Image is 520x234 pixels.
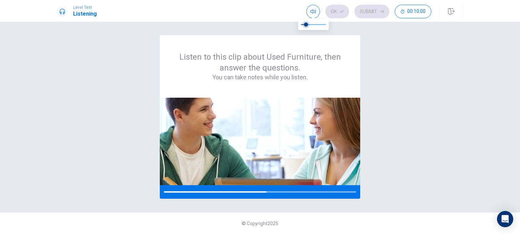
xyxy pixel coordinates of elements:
span: © Copyright 2025 [242,221,278,226]
img: passage image [160,98,360,185]
span: 00:10:00 [407,9,426,14]
div: Open Intercom Messenger [497,211,513,227]
h1: Listening [73,10,97,18]
h4: You can take notes while you listen. [176,73,344,81]
button: 00:10:00 [395,5,431,18]
span: Level Test [73,5,97,10]
div: Listen to this clip about Used Furniture, then answer the questions. [176,52,344,81]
